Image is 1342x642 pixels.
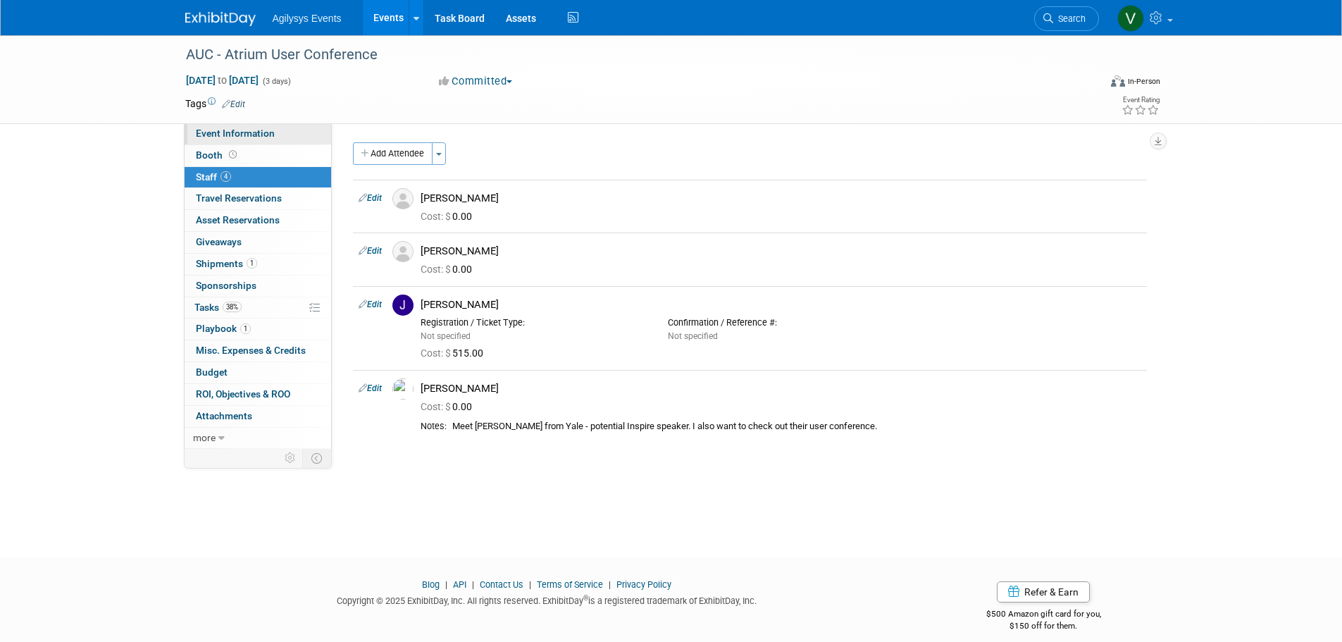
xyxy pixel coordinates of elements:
a: Refer & Earn [997,581,1090,603]
a: Asset Reservations [185,210,331,231]
span: Booth [196,149,240,161]
div: [PERSON_NAME] [421,298,1141,311]
a: Tasks38% [185,297,331,319]
a: Terms of Service [537,579,603,590]
span: | [442,579,451,590]
a: Search [1034,6,1099,31]
div: Registration / Ticket Type: [421,317,647,328]
span: Playbook [196,323,251,334]
div: AUC - Atrium User Conference [181,42,1078,68]
div: $150 off for them. [930,620,1157,632]
img: Vaitiare Munoz [1117,5,1144,32]
a: ROI, Objectives & ROO [185,384,331,405]
button: Committed [434,74,518,89]
span: Not specified [668,331,718,341]
td: Personalize Event Tab Strip [278,449,303,467]
div: Copyright © 2025 ExhibitDay, Inc. All rights reserved. ExhibitDay is a registered trademark of Ex... [185,591,909,607]
a: Attachments [185,406,331,427]
span: 4 [220,171,231,182]
span: Sponsorships [196,280,256,291]
span: Giveaways [196,236,242,247]
a: Contact Us [480,579,523,590]
img: J.jpg [392,295,414,316]
span: Tasks [194,302,242,313]
span: Agilysys Events [273,13,342,24]
td: Tags [185,97,245,111]
span: 38% [223,302,242,312]
span: Cost: $ [421,347,452,359]
span: 0.00 [421,264,478,275]
span: Shipments [196,258,257,269]
div: Event Format [1016,73,1161,94]
a: Booth [185,145,331,166]
sup: ® [583,594,588,602]
a: Misc. Expenses & Credits [185,340,331,362]
img: Format-Inperson.png [1111,75,1125,87]
span: Attachments [196,410,252,421]
button: Add Attendee [353,142,433,165]
div: Confirmation / Reference #: [668,317,894,328]
a: Edit [359,383,382,393]
a: Event Information [185,123,331,144]
div: [PERSON_NAME] [421,245,1141,258]
span: Not specified [421,331,471,341]
a: Staff4 [185,167,331,188]
span: 0.00 [421,211,478,222]
span: [DATE] [DATE] [185,74,259,87]
img: Associate-Profile-5.png [392,188,414,209]
a: Travel Reservations [185,188,331,209]
a: Edit [359,246,382,256]
a: more [185,428,331,449]
span: Event Information [196,128,275,139]
span: Asset Reservations [196,214,280,226]
a: Budget [185,362,331,383]
a: Sponsorships [185,276,331,297]
span: Misc. Expenses & Credits [196,345,306,356]
div: Notes: [421,421,447,432]
div: $500 Amazon gift card for you, [930,599,1157,631]
span: Search [1053,13,1086,24]
span: | [605,579,614,590]
span: Booth not reserved yet [226,149,240,160]
div: In-Person [1127,76,1160,87]
div: Meet [PERSON_NAME] from Yale - potential Inspire speaker. I also want to check out their user con... [452,421,1141,433]
a: Giveaways [185,232,331,253]
a: API [453,579,466,590]
span: 1 [247,258,257,268]
span: | [526,579,535,590]
span: Cost: $ [421,264,452,275]
span: | [468,579,478,590]
span: ROI, Objectives & ROO [196,388,290,400]
span: Budget [196,366,228,378]
div: [PERSON_NAME] [421,382,1141,395]
span: Cost: $ [421,401,452,412]
a: Blog [422,579,440,590]
a: Privacy Policy [616,579,671,590]
span: Travel Reservations [196,192,282,204]
span: 515.00 [421,347,489,359]
span: Cost: $ [421,211,452,222]
img: Associate-Profile-5.png [392,241,414,262]
a: Edit [222,99,245,109]
img: ExhibitDay [185,12,256,26]
div: [PERSON_NAME] [421,192,1141,205]
td: Toggle Event Tabs [302,449,331,467]
span: 0.00 [421,401,478,412]
span: (3 days) [261,77,291,86]
a: Shipments1 [185,254,331,275]
a: Edit [359,300,382,309]
a: Edit [359,193,382,203]
a: Playbook1 [185,319,331,340]
span: Staff [196,171,231,183]
div: Event Rating [1122,97,1160,104]
span: to [216,75,229,86]
span: 1 [240,323,251,334]
span: more [193,432,216,443]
